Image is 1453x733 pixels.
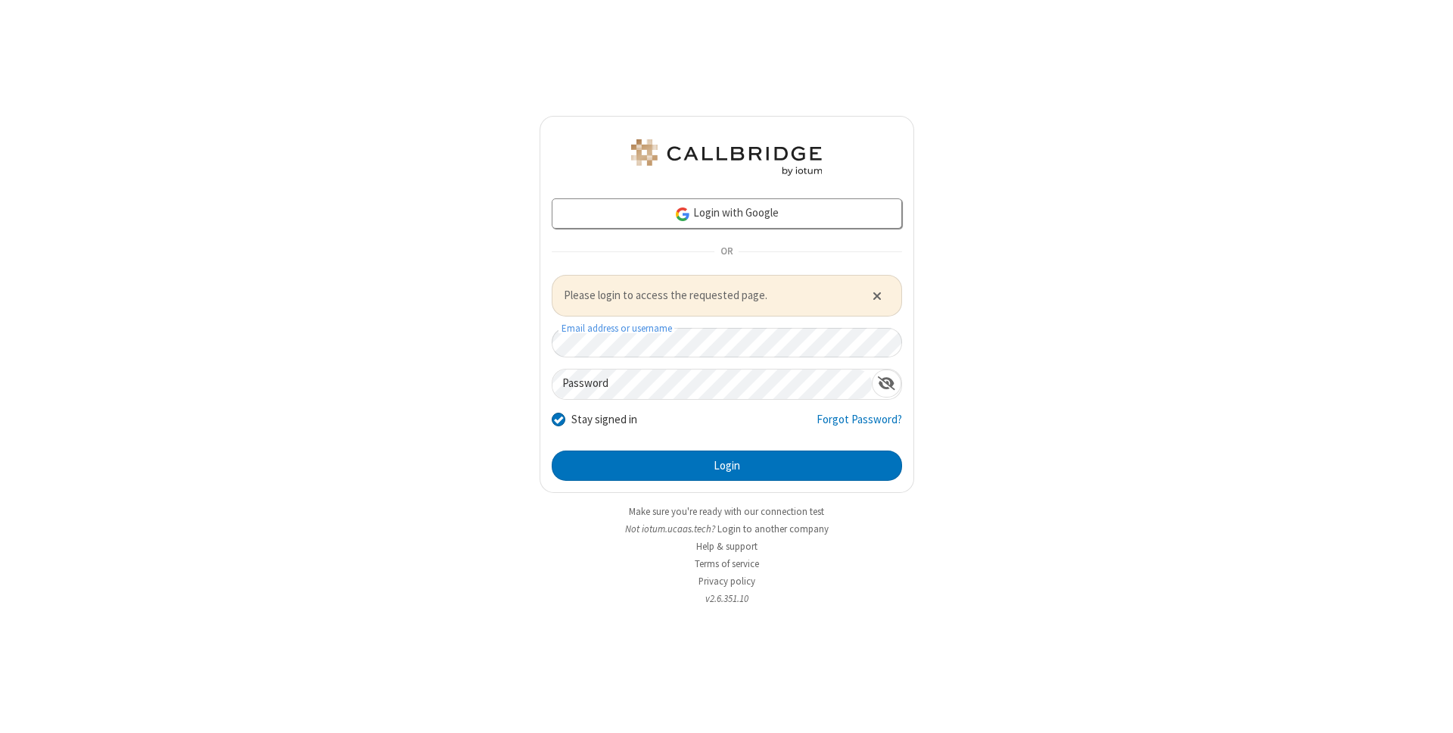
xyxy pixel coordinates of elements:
[629,505,824,518] a: Make sure you're ready with our connection test
[695,557,759,570] a: Terms of service
[540,591,914,606] li: v2.6.351.10
[872,370,901,398] div: Show password
[714,242,739,263] span: OR
[628,139,825,176] img: iotum.​ucaas.​tech
[698,575,755,588] a: Privacy policy
[540,522,914,536] li: Not iotum.​ucaas.​tech?
[696,540,758,553] a: Help & support
[717,522,829,536] button: Login to another company
[552,198,902,229] a: Login with Google
[564,287,854,304] span: Please login to access the requested page.
[674,206,691,223] img: google-icon.png
[864,284,889,307] button: Close alert
[817,411,902,440] a: Forgot Password?
[552,451,902,481] button: Login
[1415,694,1442,722] iframe: Chat
[552,328,902,357] input: Email address or username
[571,411,637,429] label: Stay signed in
[552,370,872,399] input: Password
